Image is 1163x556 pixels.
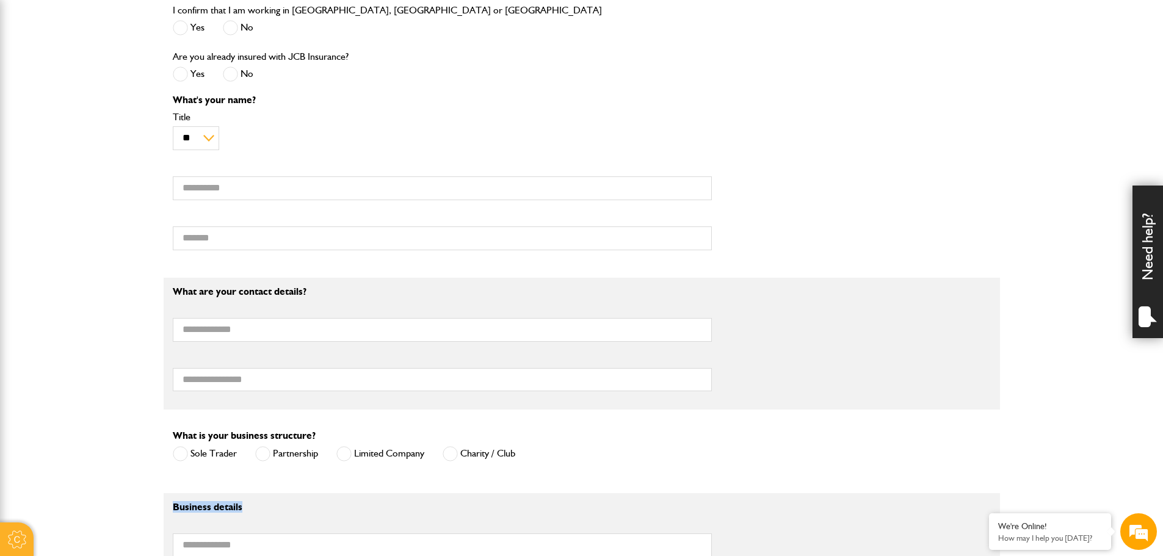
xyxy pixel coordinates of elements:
[173,67,205,82] label: Yes
[173,446,237,461] label: Sole Trader
[173,502,712,512] p: Business details
[21,68,51,85] img: d_20077148190_company_1631870298795_20077148190
[443,446,515,461] label: Charity / Club
[173,112,712,122] label: Title
[173,431,316,441] label: What is your business structure?
[173,95,712,105] p: What's your name?
[16,149,223,176] input: Enter your email address
[998,521,1102,532] div: We're Online!
[173,287,712,297] p: What are your contact details?
[16,221,223,366] textarea: Type your message and hit 'Enter'
[223,67,253,82] label: No
[255,446,318,461] label: Partnership
[998,533,1102,543] p: How may I help you today?
[16,113,223,140] input: Enter your last name
[173,5,602,15] label: I confirm that I am working in [GEOGRAPHIC_DATA], [GEOGRAPHIC_DATA] or [GEOGRAPHIC_DATA]
[173,52,349,62] label: Are you already insured with JCB Insurance?
[173,20,205,35] label: Yes
[1132,186,1163,338] div: Need help?
[223,20,253,35] label: No
[336,446,424,461] label: Limited Company
[16,185,223,212] input: Enter your phone number
[166,376,222,392] em: Start Chat
[200,6,230,35] div: Minimize live chat window
[63,68,205,84] div: Chat with us now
